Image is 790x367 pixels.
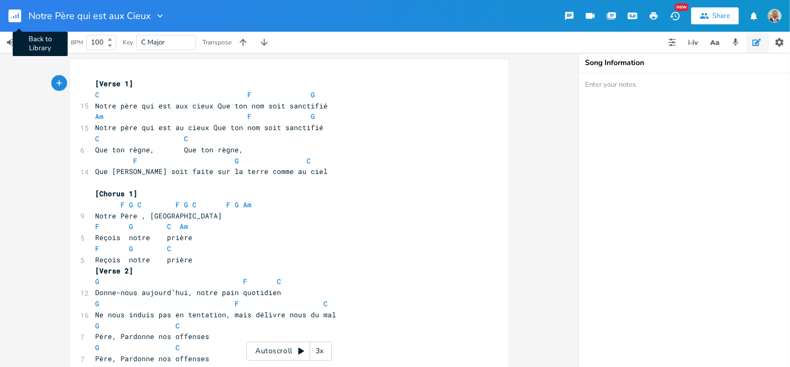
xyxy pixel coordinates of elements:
[664,6,685,25] button: New
[95,343,99,352] span: G
[235,299,239,308] span: F
[184,134,188,143] span: C
[123,39,133,45] div: Key
[310,342,329,361] div: 3x
[137,200,142,209] span: C
[167,244,171,253] span: C
[243,277,247,286] span: F
[95,90,99,99] span: C
[71,40,83,45] div: BPM
[95,134,99,143] span: C
[691,7,739,24] button: Share
[133,156,137,166] span: F
[323,299,328,308] span: C
[585,59,784,67] div: Song Information
[95,211,222,221] span: Notre Père , [GEOGRAPHIC_DATA]
[95,222,99,231] span: F
[243,200,252,209] span: Am
[306,156,311,166] span: C
[175,200,180,209] span: F
[95,189,137,198] span: [Chorus 1]
[95,255,192,264] span: Reçois notre prière
[95,266,133,276] span: [Verse 2]
[192,200,197,209] span: C
[175,321,180,331] span: C
[141,38,165,47] span: C Major
[247,90,252,99] span: F
[768,9,782,23] img: NODJIBEYE CHERUBIN
[180,222,188,231] span: Am
[246,342,332,361] div: Autoscroll
[120,200,125,209] span: F
[235,156,239,166] span: G
[247,112,252,121] span: F
[95,332,209,341] span: Père, Pardonne nos offenses
[95,354,209,363] span: Père, Pardonne nos offenses
[277,277,281,286] span: C
[95,277,99,286] span: G
[95,310,336,319] span: Ne nous induis pas en tentation, mais délivre nous du mal
[202,39,231,45] div: Transpose
[95,79,133,88] span: [Verse 1]
[129,200,133,209] span: G
[95,167,328,176] span: Que [PERSON_NAME] soit faite sur la terre comme au ciel
[311,112,315,121] span: G
[129,222,133,231] span: G
[226,200,230,209] span: F
[95,145,243,154] span: Que ton règne, Que ton règne,
[712,11,730,21] div: Share
[675,3,689,11] div: New
[95,123,323,132] span: Notre père qui est au cieux Que ton nom soit sanctifié
[29,11,151,21] span: Notre Père qui est aux Cieux
[311,90,315,99] span: G
[95,321,99,331] span: G
[95,112,104,121] span: Am
[95,101,328,111] span: Notre père qui est aux cieux Que ton nom soit sanctifié
[95,244,99,253] span: F
[175,343,180,352] span: C
[95,299,99,308] span: G
[184,200,188,209] span: G
[167,222,171,231] span: C
[95,288,281,297] span: Donne-nous aujourd’hui, notre pain quotidien
[8,3,30,29] button: Back to Library
[235,200,239,209] span: G
[129,244,133,253] span: G
[95,233,192,242] span: Reçois notre prière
